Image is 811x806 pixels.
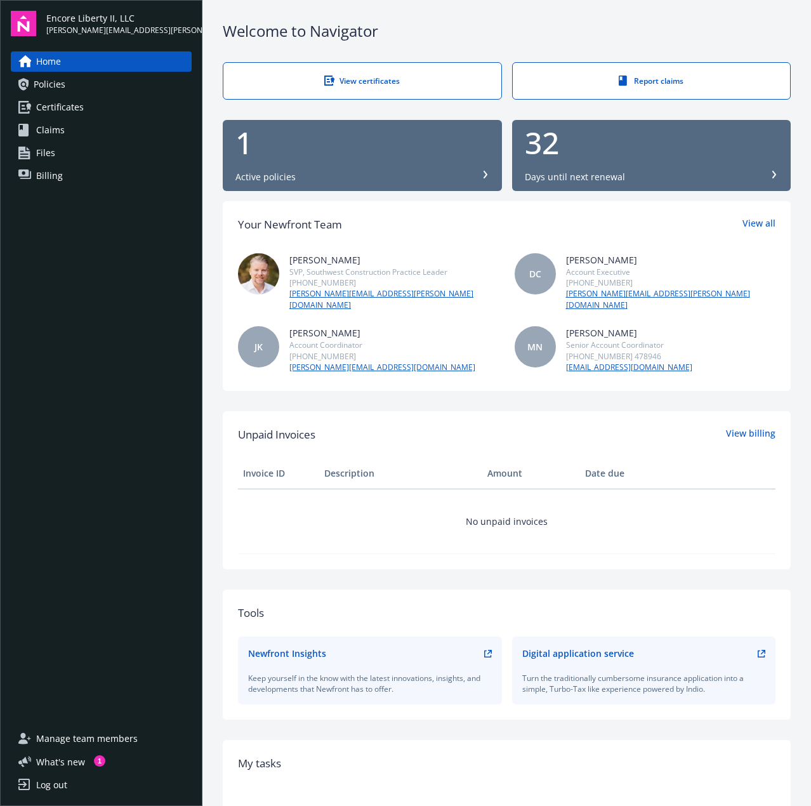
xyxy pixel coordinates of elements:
img: navigator-logo.svg [11,11,36,36]
div: 1 [235,128,489,158]
div: My tasks [238,755,775,772]
div: Digital application service [522,647,634,660]
a: Files [11,143,192,163]
th: Description [319,458,482,489]
span: Manage team members [36,729,138,749]
th: Date due [580,458,661,489]
a: [PERSON_NAME][EMAIL_ADDRESS][PERSON_NAME][DOMAIN_NAME] [566,288,776,311]
a: Manage team members [11,729,192,749]
div: [PHONE_NUMBER] [566,277,776,288]
a: Claims [11,120,192,140]
span: DC [529,267,541,281]
a: Billing [11,166,192,186]
span: Home [36,51,61,72]
a: View certificates [223,62,502,100]
span: What ' s new [36,755,85,769]
div: Active policies [235,171,296,183]
div: Keep yourself in the know with the latest innovations, insights, and developments that Newfront h... [248,673,492,694]
a: Policies [11,74,192,95]
a: Certificates [11,97,192,117]
button: 32Days until next renewal [512,120,791,191]
div: Your Newfront Team [238,216,342,233]
span: JK [254,340,263,353]
div: Senior Account Coordinator [566,340,692,350]
div: Account Executive [566,267,776,277]
td: No unpaid invoices [238,489,775,553]
div: Report claims [538,76,765,86]
div: Log out [36,775,67,795]
div: Welcome to Navigator [223,20,791,42]
span: Claims [36,120,65,140]
a: Home [11,51,192,72]
div: Tools [238,605,775,621]
img: photo [238,253,279,294]
a: [EMAIL_ADDRESS][DOMAIN_NAME] [566,362,692,373]
span: [PERSON_NAME][EMAIL_ADDRESS][PERSON_NAME][DOMAIN_NAME] [46,25,192,36]
div: View certificates [249,76,476,86]
div: Newfront Insights [248,647,326,660]
a: View all [742,216,775,233]
span: Unpaid Invoices [238,426,315,443]
div: Account Coordinator [289,340,475,350]
span: Encore Liberty II, LLC [46,11,192,25]
div: Turn the traditionally cumbersome insurance application into a simple, Turbo-Tax like experience ... [522,673,766,694]
span: Files [36,143,55,163]
a: View billing [726,426,775,443]
a: Report claims [512,62,791,100]
div: 32 [525,128,779,158]
th: Amount [482,458,580,489]
button: Encore Liberty II, LLC[PERSON_NAME][EMAIL_ADDRESS][PERSON_NAME][DOMAIN_NAME] [46,11,192,36]
div: [PHONE_NUMBER] [289,351,475,362]
span: Certificates [36,97,84,117]
a: [PERSON_NAME][EMAIL_ADDRESS][DOMAIN_NAME] [289,362,475,373]
a: [PERSON_NAME][EMAIL_ADDRESS][PERSON_NAME][DOMAIN_NAME] [289,288,499,311]
div: [PERSON_NAME] [289,253,499,267]
div: [PERSON_NAME] [566,326,692,340]
span: Policies [34,74,65,95]
th: Invoice ID [238,458,319,489]
div: SVP, Southwest Construction Practice Leader [289,267,499,277]
div: [PHONE_NUMBER] [289,277,499,288]
div: [PERSON_NAME] [566,253,776,267]
div: [PERSON_NAME] [289,326,475,340]
div: Days until next renewal [525,171,625,183]
button: What's new1 [11,755,105,769]
span: Billing [36,166,63,186]
div: 1 [94,755,105,767]
div: [PHONE_NUMBER] 478946 [566,351,692,362]
button: 1Active policies [223,120,502,191]
span: MN [527,340,543,353]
